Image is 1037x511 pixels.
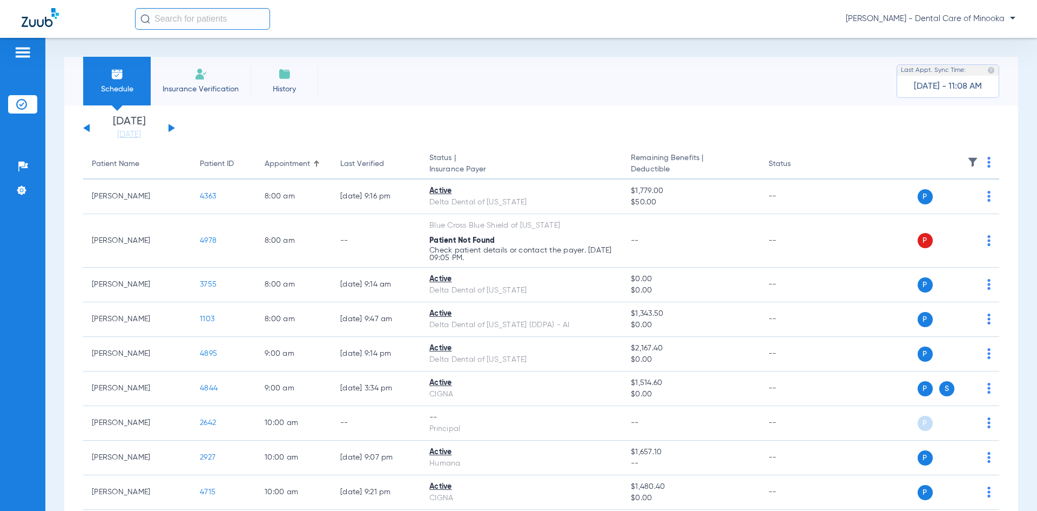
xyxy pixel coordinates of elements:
div: Active [429,343,614,354]
span: $0.00 [631,285,751,296]
td: -- [332,214,421,268]
div: CIGNA [429,493,614,504]
td: 10:00 AM [256,441,332,475]
span: 4715 [200,488,216,496]
div: CIGNA [429,389,614,400]
p: Check patient details or contact the payer. [DATE] 09:05 PM. [429,247,614,262]
img: group-dot-blue.svg [987,191,991,202]
span: 4895 [200,350,217,357]
div: Patient Name [92,158,183,170]
td: -- [760,268,833,302]
img: group-dot-blue.svg [987,487,991,497]
img: Search Icon [140,14,150,24]
span: History [259,84,310,95]
div: Active [429,185,614,197]
img: hamburger-icon [14,46,31,59]
td: [PERSON_NAME] [83,441,191,475]
td: 8:00 AM [256,302,332,337]
td: [DATE] 9:21 PM [332,475,421,510]
td: 10:00 AM [256,406,332,441]
div: Active [429,481,614,493]
span: P [918,233,933,248]
td: [PERSON_NAME] [83,180,191,214]
span: Patient Not Found [429,237,495,244]
img: History [278,68,291,81]
img: Schedule [111,68,124,81]
span: $1,514.60 [631,377,751,389]
span: $0.00 [631,389,751,400]
span: P [918,347,933,362]
div: Active [429,274,614,285]
td: 8:00 AM [256,268,332,302]
th: Status | [421,149,622,180]
span: 4844 [200,384,218,392]
span: $1,657.10 [631,447,751,458]
img: group-dot-blue.svg [987,314,991,324]
span: P [918,189,933,204]
div: Patient ID [200,158,247,170]
span: -- [631,237,639,244]
div: Delta Dental of [US_STATE] [429,354,614,366]
td: -- [760,475,833,510]
td: [PERSON_NAME] [83,214,191,268]
td: 10:00 AM [256,475,332,510]
div: Humana [429,458,614,469]
img: filter.svg [967,157,978,168]
span: 4363 [200,193,216,200]
td: [PERSON_NAME] [83,337,191,371]
div: Patient Name [92,158,139,170]
span: $1,343.50 [631,308,751,320]
span: 3755 [200,281,217,288]
th: Remaining Benefits | [622,149,759,180]
td: [PERSON_NAME] [83,371,191,406]
td: -- [760,441,833,475]
td: -- [760,180,833,214]
span: $0.00 [631,354,751,366]
a: [DATE] [97,129,161,140]
img: group-dot-blue.svg [987,279,991,290]
span: $2,167.40 [631,343,751,354]
td: [DATE] 9:16 PM [332,180,421,214]
span: P [918,450,933,466]
span: Insurance Verification [159,84,243,95]
div: Last Verified [340,158,384,170]
div: Delta Dental of [US_STATE] [429,197,614,208]
div: Appointment [265,158,323,170]
td: [PERSON_NAME] [83,268,191,302]
div: Active [429,377,614,389]
td: -- [760,406,833,441]
td: [PERSON_NAME] [83,406,191,441]
img: Manual Insurance Verification [194,68,207,81]
td: [DATE] 9:47 AM [332,302,421,337]
th: Status [760,149,833,180]
span: 2642 [200,419,216,427]
span: 4978 [200,237,217,244]
span: P [918,277,933,293]
span: -- [631,458,751,469]
td: 8:00 AM [256,214,332,268]
td: 9:00 AM [256,337,332,371]
td: -- [332,406,421,441]
span: [DATE] - 11:08 AM [914,81,982,92]
td: -- [760,214,833,268]
span: P [918,485,933,500]
span: $50.00 [631,197,751,208]
img: Zuub Logo [22,8,59,27]
div: Delta Dental of [US_STATE] [429,285,614,296]
div: Principal [429,423,614,435]
div: Active [429,447,614,458]
span: S [939,381,954,396]
span: P [918,381,933,396]
td: 9:00 AM [256,371,332,406]
div: Delta Dental of [US_STATE] (DDPA) - AI [429,320,614,331]
span: $1,480.40 [631,481,751,493]
div: Last Verified [340,158,412,170]
span: $0.00 [631,493,751,504]
span: $0.00 [631,274,751,285]
div: Active [429,308,614,320]
span: 1103 [200,315,214,323]
span: Schedule [91,84,143,95]
span: Insurance Payer [429,164,614,175]
td: -- [760,337,833,371]
img: group-dot-blue.svg [987,383,991,394]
